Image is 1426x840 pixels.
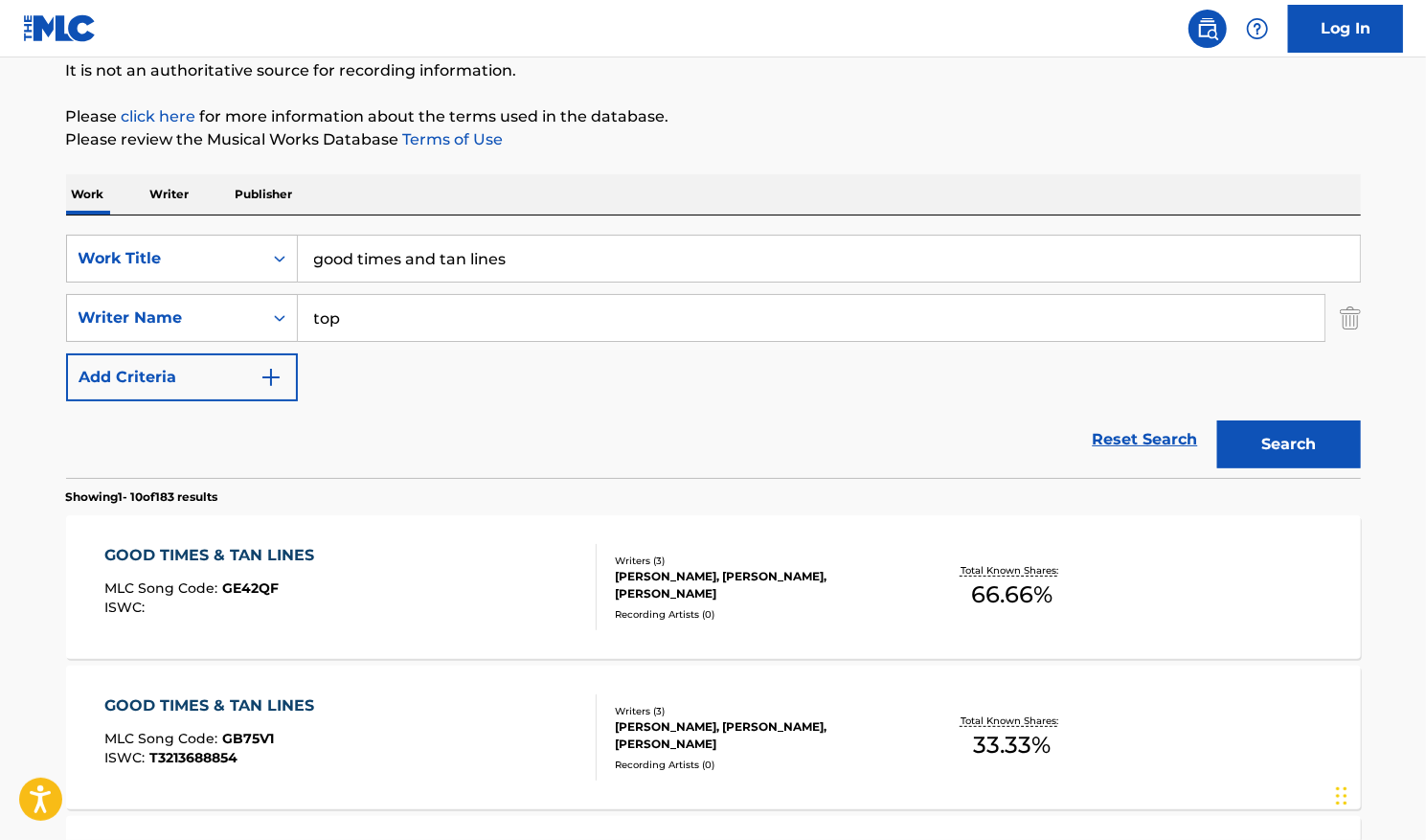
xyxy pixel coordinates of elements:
p: Work [66,174,110,215]
div: Drag [1336,767,1347,825]
p: Publisher [230,174,299,215]
div: Help [1238,10,1277,48]
span: ISWC : [104,749,149,766]
form: Search Form [66,235,1361,478]
p: Please review the Musical Works Database [66,128,1361,151]
span: MLC Song Code : [104,579,222,597]
p: It is not an authoritative source for recording information. [66,59,1361,82]
div: [PERSON_NAME], [PERSON_NAME], [PERSON_NAME] [615,718,904,753]
button: Add Criteria [66,353,298,401]
a: Terms of Use [399,130,504,148]
div: Work Title [79,247,251,270]
span: 33.33 % [973,728,1051,762]
span: GB75V1 [222,730,274,747]
span: T3213688854 [149,749,238,766]
span: MLC Song Code : [104,730,222,747]
a: Public Search [1188,10,1227,48]
p: Please for more information about the terms used in the database. [66,105,1361,128]
a: GOOD TIMES & TAN LINESMLC Song Code:GB75V1ISWC:T3213688854Writers (3)[PERSON_NAME], [PERSON_NAME]... [66,666,1361,809]
div: [PERSON_NAME], [PERSON_NAME], [PERSON_NAME] [615,568,904,602]
img: search [1196,17,1219,40]
button: Search [1217,420,1361,468]
span: GE42QF [222,579,279,597]
img: Delete Criterion [1340,294,1361,342]
p: Writer [145,174,195,215]
span: 66.66 % [971,578,1053,612]
div: GOOD TIMES & TAN LINES [104,694,324,717]
div: Recording Artists ( 0 ) [615,758,904,772]
p: Total Known Shares: [961,563,1063,578]
span: ISWC : [104,599,149,616]
a: Reset Search [1083,419,1208,461]
div: GOOD TIMES & TAN LINES [104,544,324,567]
div: Writers ( 3 ) [615,704,904,718]
a: Log In [1288,5,1403,53]
img: 9d2ae6d4665cec9f34b9.svg [260,366,283,389]
img: help [1246,17,1269,40]
iframe: Chat Widget [1330,748,1426,840]
a: click here [122,107,196,125]
p: Total Known Shares: [961,714,1063,728]
img: MLC Logo [23,14,97,42]
div: Writer Name [79,306,251,329]
div: Writers ( 3 ) [615,554,904,568]
p: Showing 1 - 10 of 183 results [66,488,218,506]
div: Recording Artists ( 0 ) [615,607,904,622]
a: GOOD TIMES & TAN LINESMLC Song Code:GE42QFISWC:Writers (3)[PERSON_NAME], [PERSON_NAME], [PERSON_N... [66,515,1361,659]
